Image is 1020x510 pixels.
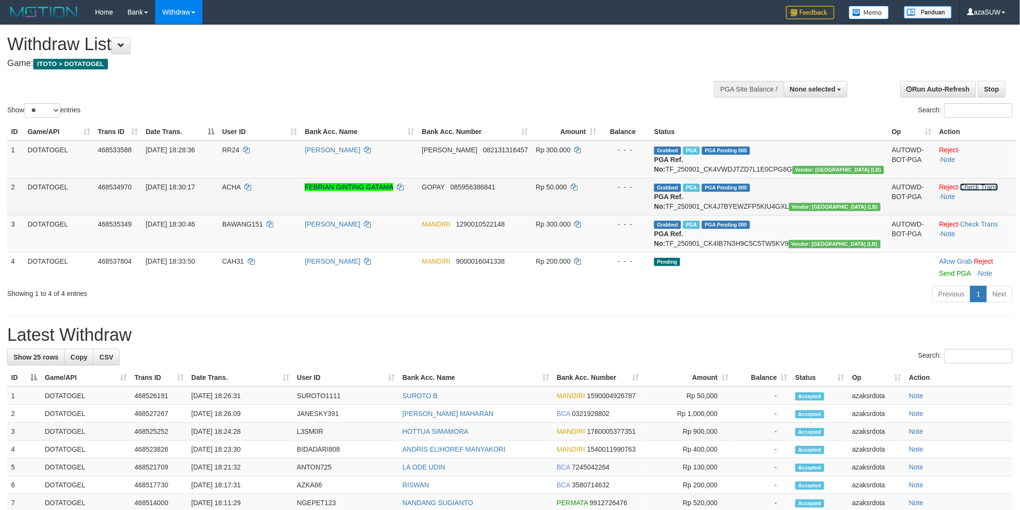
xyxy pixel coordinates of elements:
td: 1 [7,387,41,405]
td: Rp 900,000 [643,423,732,441]
a: Check Trans [960,183,998,191]
th: Trans ID: activate to sort column ascending [131,369,188,387]
div: - - - [604,145,647,155]
a: Note [909,445,924,453]
th: User ID: activate to sort column ascending [218,123,301,141]
td: 4 [7,441,41,458]
h4: Game: [7,59,671,68]
td: 468523826 [131,441,188,458]
span: Accepted [795,482,824,490]
td: azaksrdota [848,387,905,405]
label: Show entries [7,103,81,118]
span: Copy 1760005377351 to clipboard [587,428,636,435]
div: - - - [604,182,647,192]
button: None selected [784,81,848,97]
h1: Withdraw List [7,35,671,54]
a: Note [941,156,955,163]
th: Amount: activate to sort column ascending [643,369,732,387]
td: DOTATOGEL [41,441,131,458]
a: Allow Grab [939,257,972,265]
th: Date Trans.: activate to sort column ascending [188,369,293,387]
label: Search: [918,349,1013,363]
span: Copy 1590004926787 to clipboard [587,392,636,400]
a: 1 [970,286,987,302]
div: Showing 1 to 4 of 4 entries [7,285,418,298]
a: [PERSON_NAME] [305,146,360,154]
th: Bank Acc. Number: activate to sort column ascending [418,123,532,141]
td: [DATE] 18:21:32 [188,458,293,476]
td: [DATE] 18:26:31 [188,387,293,405]
td: azaksrdota [848,458,905,476]
img: panduan.png [904,6,952,19]
span: Copy 3580714632 to clipboard [572,481,610,489]
span: Copy 1290010522148 to clipboard [456,220,505,228]
a: Send PGA [939,269,971,277]
span: MANDIRI [422,220,450,228]
span: Pending [654,258,680,266]
td: DOTATOGEL [24,178,94,215]
a: HOTTUA SIMAMORA [403,428,469,435]
td: JANESKY391 [293,405,399,423]
span: CSV [99,353,113,361]
span: [PERSON_NAME] [422,146,477,154]
input: Search: [944,103,1013,118]
span: PGA Pending [702,147,750,155]
a: Note [941,230,955,238]
span: MANDIRI [422,257,450,265]
a: Note [978,269,993,277]
td: [DATE] 18:23:30 [188,441,293,458]
span: Accepted [795,464,824,472]
span: Show 25 rows [13,353,58,361]
a: Note [909,481,924,489]
td: Rp 200,000 [643,476,732,494]
a: Note [909,463,924,471]
td: azaksrdota [848,405,905,423]
span: Copy 7245042264 to clipboard [572,463,610,471]
a: FEBRIAN GINTING GATAMA [305,183,393,191]
a: Note [909,428,924,435]
a: [PERSON_NAME] MAHARAN [403,410,494,417]
span: Accepted [795,446,824,454]
a: Copy [64,349,94,365]
span: Grabbed [654,184,681,192]
td: Rp 50,000 [643,387,732,405]
td: · [936,252,1017,282]
td: TF_250901_CK4IB7N3H9C5C5TW5KV9 [650,215,888,252]
span: Accepted [795,410,824,418]
a: LA ODE UDIN [403,463,445,471]
td: · · [936,141,1017,178]
span: ITOTO > DOTATOGEL [33,59,108,69]
span: Copy 085956386841 to clipboard [451,183,496,191]
th: Game/API: activate to sort column ascending [41,369,131,387]
th: Status [650,123,888,141]
th: Bank Acc. Name: activate to sort column ascending [301,123,418,141]
span: Marked by azaksrdota [683,147,700,155]
td: DOTATOGEL [24,215,94,252]
th: User ID: activate to sort column ascending [293,369,399,387]
div: - - - [604,256,647,266]
td: 468527267 [131,405,188,423]
a: NANDANG SUGIANTO [403,499,473,507]
td: 2 [7,405,41,423]
div: - - - [604,219,647,229]
td: [DATE] 18:17:31 [188,476,293,494]
td: DOTATOGEL [41,458,131,476]
th: Action [905,369,1013,387]
span: PERMATA [557,499,588,507]
span: Grabbed [654,221,681,229]
td: AUTOWD-BOT-PGA [888,215,935,252]
span: None selected [790,85,836,93]
span: Rp 300.000 [536,220,571,228]
td: 3 [7,215,24,252]
a: ANDRIS ELIHOREF MANYAKORI [403,445,506,453]
span: PGA Pending [702,221,750,229]
span: Vendor URL: https://dashboard.q2checkout.com/secure [789,240,881,248]
th: Trans ID: activate to sort column ascending [94,123,142,141]
span: Grabbed [654,147,681,155]
td: [DATE] 18:26:09 [188,405,293,423]
th: Op: activate to sort column ascending [888,123,935,141]
td: L3SM0R [293,423,399,441]
td: - [732,405,792,423]
img: MOTION_logo.png [7,5,81,19]
td: 468525252 [131,423,188,441]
